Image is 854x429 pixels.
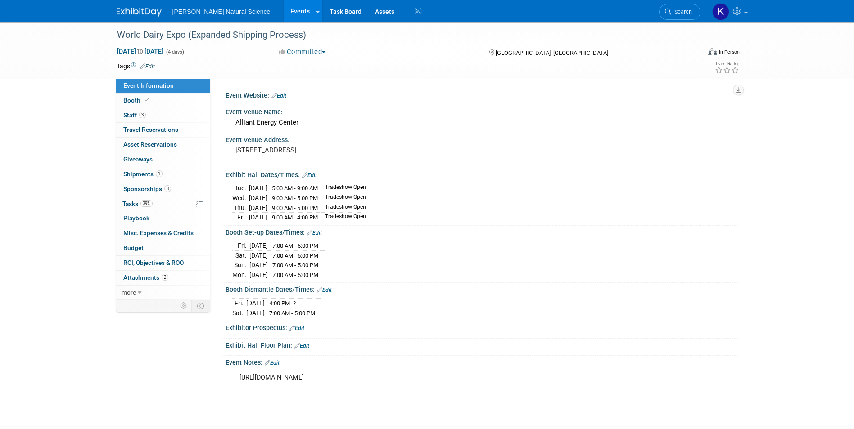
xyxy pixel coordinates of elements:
td: [DATE] [249,241,268,251]
a: Edit [289,325,304,331]
span: 7:00 AM - 5:00 PM [272,252,318,259]
a: Search [659,4,700,20]
div: World Dairy Expo (Expanded Shipping Process) [114,27,687,43]
a: Staff3 [116,108,210,123]
span: Event Information [123,82,174,89]
a: ROI, Objectives & ROO [116,256,210,270]
a: Edit [302,172,317,179]
span: Playbook [123,214,149,222]
img: Keith Feltman [712,3,729,20]
td: [DATE] [249,250,268,260]
span: Sponsorships [123,185,171,192]
span: ? [293,300,296,307]
td: Tue. [232,183,249,193]
td: [DATE] [249,183,267,193]
td: Sat. [232,308,246,317]
td: Sun. [232,260,249,270]
span: 7:00 AM - 5:00 PM [272,272,318,278]
td: [DATE] [249,270,268,279]
span: ROI, Objectives & ROO [123,259,184,266]
span: 9:00 AM - 5:00 PM [272,195,318,201]
span: Shipments [123,170,163,178]
div: In-Person [718,49,740,55]
span: Misc. Expenses & Credits [123,229,194,237]
td: Tags [117,62,155,71]
td: Wed. [232,193,249,203]
span: Asset Reservations [123,141,177,148]
a: Playbook [116,211,210,226]
td: [DATE] [249,213,267,222]
a: Travel Reservations [116,123,210,137]
a: Attachments2 [116,271,210,285]
span: Booth [123,97,151,104]
a: Edit [140,63,155,70]
span: 9:00 AM - 5:00 PM [272,205,318,211]
span: Search [671,9,692,15]
div: Event Rating [715,62,739,66]
td: Fri. [232,299,246,308]
a: Misc. Expenses & Credits [116,226,210,241]
span: 7:00 AM - 5:00 PM [272,242,318,249]
div: Alliant Energy Center [232,116,731,130]
span: Tasks [122,200,153,207]
td: Sat. [232,250,249,260]
span: 2 [162,274,168,281]
td: Thu. [232,203,249,213]
span: [GEOGRAPHIC_DATA], [GEOGRAPHIC_DATA] [496,49,608,56]
span: 9:00 AM - 4:00 PM [272,214,318,221]
div: Exhibit Hall Dates/Times: [226,168,738,180]
a: Edit [265,360,280,366]
a: Event Information [116,79,210,93]
a: Edit [317,287,332,293]
td: [DATE] [249,193,267,203]
span: 5:00 AM - 9:00 AM [272,185,318,192]
td: Tradeshow Open [320,183,366,193]
span: to [136,48,145,55]
span: Budget [123,244,144,251]
td: Tradeshow Open [320,213,366,222]
div: Event Notes: [226,356,738,367]
td: [DATE] [246,299,265,308]
a: Tasks39% [116,197,210,211]
a: Shipments1 [116,167,210,182]
a: Asset Reservations [116,138,210,152]
span: Giveaways [123,156,153,163]
span: Travel Reservations [123,126,178,133]
pre: [STREET_ADDRESS] [235,146,429,154]
span: Attachments [123,274,168,281]
a: Edit [294,343,309,349]
div: Event Website: [226,89,738,100]
a: Edit [271,93,286,99]
td: Fri. [232,213,249,222]
span: 3 [139,112,146,118]
div: Event Venue Name: [226,105,738,116]
span: [PERSON_NAME] Natural Science [172,8,271,15]
td: Fri. [232,241,249,251]
div: Exhibitor Prospectus: [226,321,738,333]
span: 7:00 AM - 5:00 PM [272,262,318,268]
div: Event Format [647,47,740,60]
a: more [116,286,210,300]
div: [URL][DOMAIN_NAME] [233,369,639,387]
span: more [122,289,136,296]
div: Booth Set-up Dates/Times: [226,226,738,237]
span: Staff [123,112,146,119]
button: Committed [276,47,329,57]
a: Budget [116,241,210,255]
td: Tradeshow Open [320,193,366,203]
td: [DATE] [249,260,268,270]
span: 4:00 PM - [269,300,296,307]
span: (4 days) [165,49,184,55]
td: Toggle Event Tabs [191,300,210,312]
img: Format-Inperson.png [708,48,717,55]
td: [DATE] [249,203,267,213]
div: Event Venue Address: [226,133,738,144]
img: ExhibitDay [117,8,162,17]
i: Booth reservation complete [145,98,149,103]
a: Sponsorships3 [116,182,210,197]
td: [DATE] [246,308,265,317]
td: Tradeshow Open [320,203,366,213]
td: Personalize Event Tab Strip [176,300,192,312]
span: 7:00 AM - 5:00 PM [269,310,315,317]
a: Giveaways [116,152,210,167]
